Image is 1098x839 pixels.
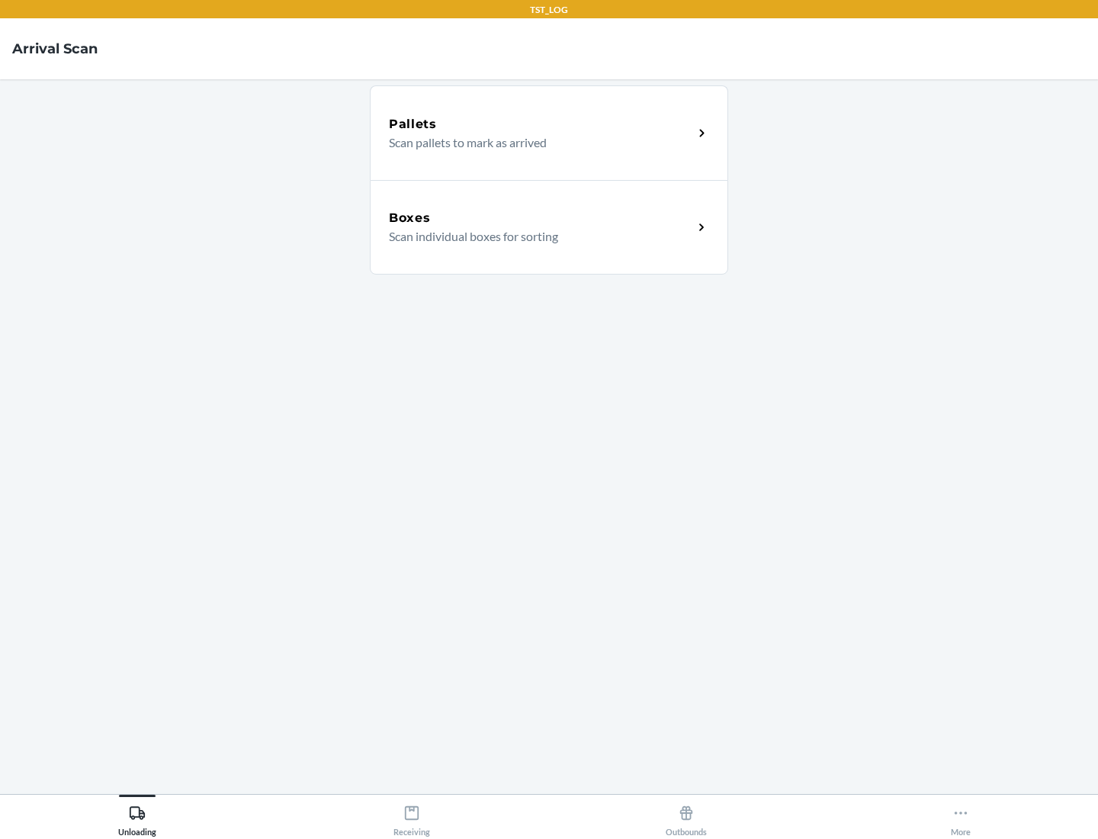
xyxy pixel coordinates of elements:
h4: Arrival Scan [12,39,98,59]
div: Unloading [118,799,156,837]
div: Outbounds [666,799,707,837]
a: BoxesScan individual boxes for sorting [370,180,728,275]
a: PalletsScan pallets to mark as arrived [370,85,728,180]
button: Outbounds [549,795,823,837]
p: Scan individual boxes for sorting [389,227,681,246]
button: More [823,795,1098,837]
h5: Boxes [389,209,431,227]
button: Receiving [274,795,549,837]
h5: Pallets [389,115,437,133]
p: TST_LOG [530,3,568,17]
div: Receiving [393,799,430,837]
div: More [951,799,971,837]
p: Scan pallets to mark as arrived [389,133,681,152]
